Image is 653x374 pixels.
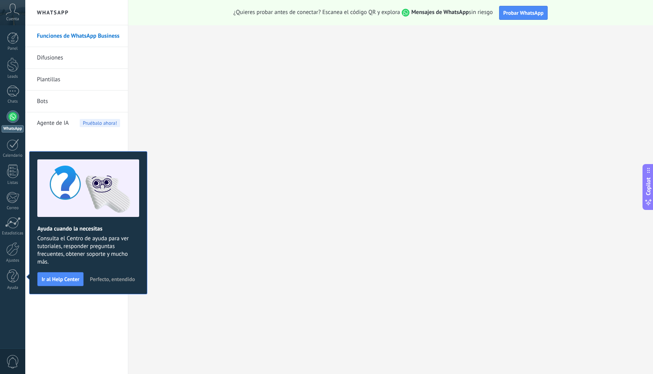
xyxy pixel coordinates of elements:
[37,112,120,134] a: Agente de IAPruébalo ahora!
[2,46,24,51] div: Panel
[499,6,548,20] button: Probar WhatsApp
[25,112,128,134] li: Agente de IA
[37,235,139,266] span: Consulta el Centro de ayuda para ver tutoriales, responder preguntas frecuentes, obtener soporte ...
[2,125,24,133] div: WhatsApp
[37,91,120,112] a: Bots
[2,231,24,236] div: Estadísticas
[37,225,139,232] h2: Ayuda cuando la necesitas
[25,47,128,69] li: Difusiones
[2,180,24,185] div: Listas
[37,25,120,47] a: Funciones de WhatsApp Business
[86,273,138,285] button: Perfecto, entendido
[90,276,135,282] span: Perfecto, entendido
[411,9,469,16] strong: Mensajes de WhatsApp
[6,17,19,22] span: Cuenta
[503,9,544,16] span: Probar WhatsApp
[644,178,652,196] span: Copilot
[234,9,493,17] span: ¿Quieres probar antes de conectar? Escanea el código QR y explora sin riesgo
[37,112,69,134] span: Agente de IA
[2,153,24,158] div: Calendario
[42,276,79,282] span: Ir al Help Center
[25,91,128,112] li: Bots
[25,25,128,47] li: Funciones de WhatsApp Business
[37,47,120,69] a: Difusiones
[37,69,120,91] a: Plantillas
[2,285,24,290] div: Ayuda
[25,69,128,91] li: Plantillas
[37,272,84,286] button: Ir al Help Center
[80,119,120,127] span: Pruébalo ahora!
[2,74,24,79] div: Leads
[2,206,24,211] div: Correo
[2,99,24,104] div: Chats
[2,258,24,263] div: Ajustes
